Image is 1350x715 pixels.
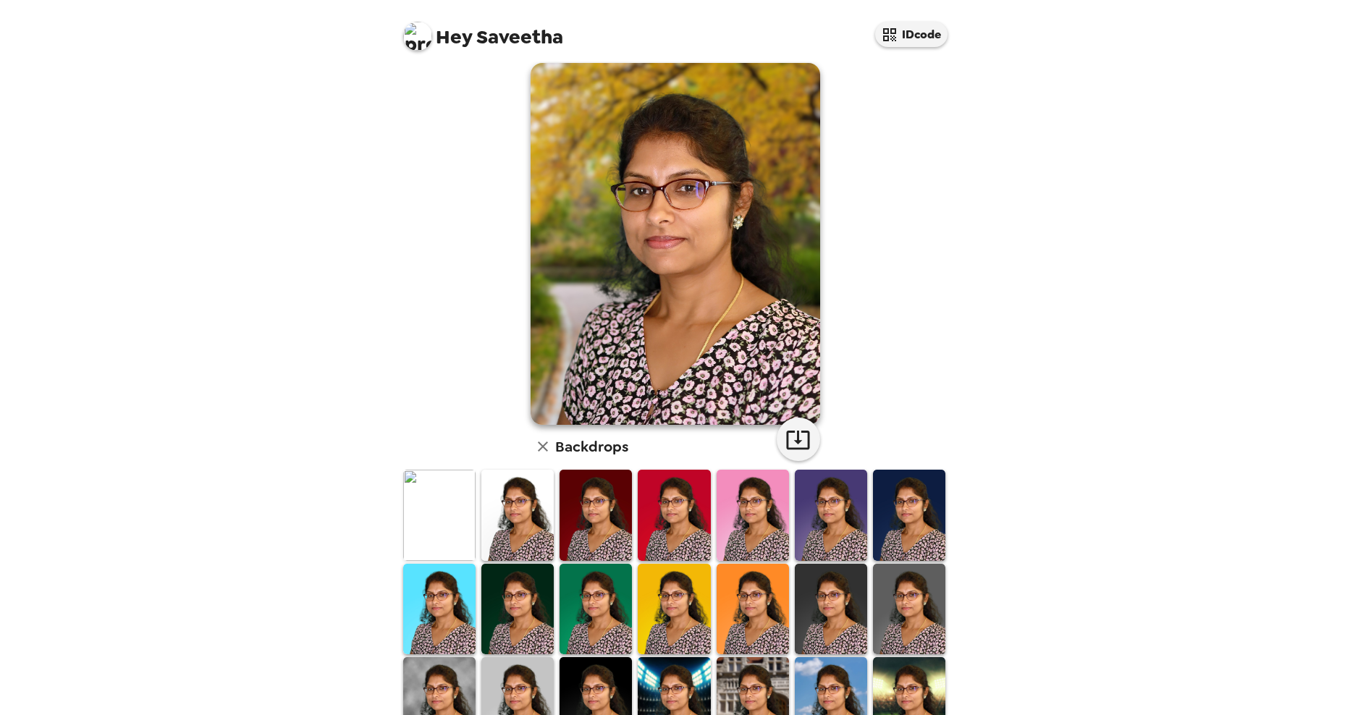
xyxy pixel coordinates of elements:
img: user [531,63,820,425]
button: IDcode [875,22,948,47]
h6: Backdrops [555,435,628,458]
span: Hey [436,24,472,50]
img: profile pic [403,22,432,51]
img: Original [403,470,476,560]
span: Saveetha [403,14,563,47]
